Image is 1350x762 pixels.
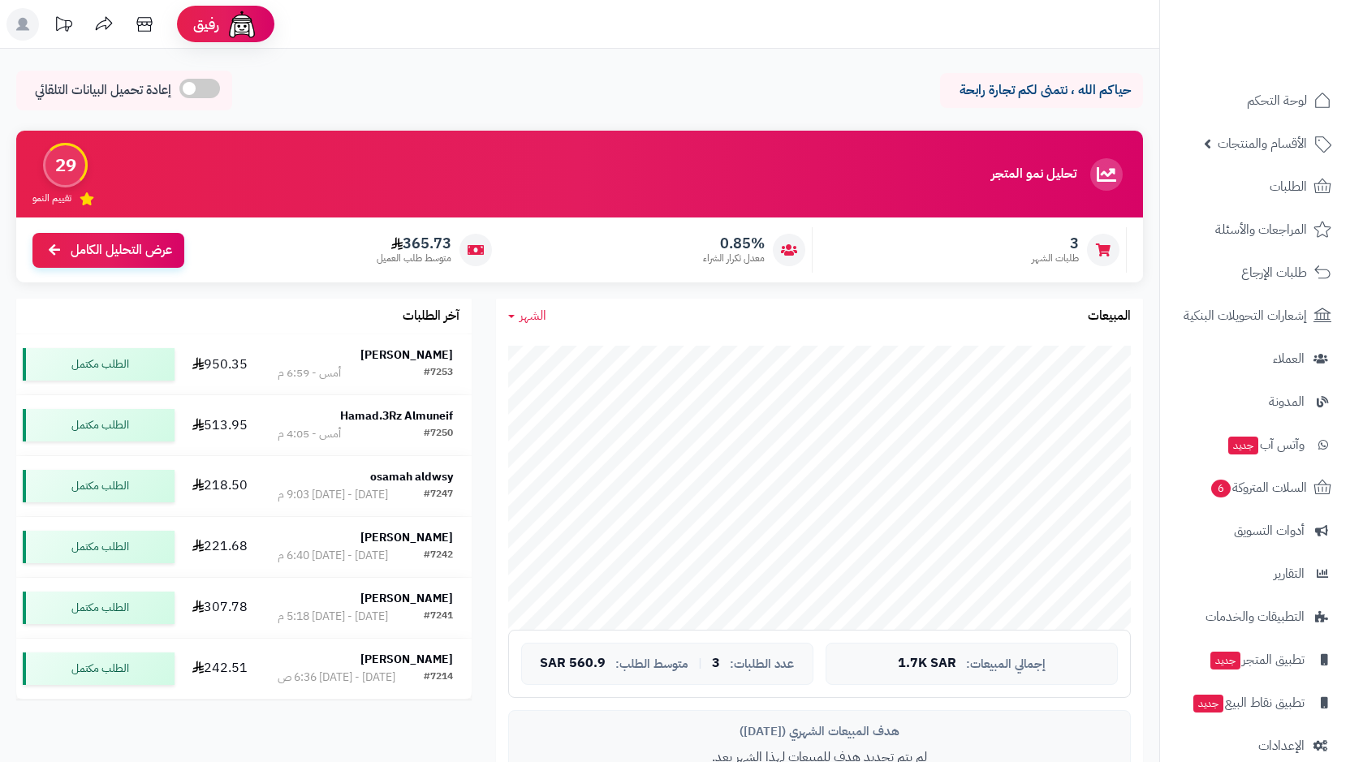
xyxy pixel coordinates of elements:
[1170,382,1340,421] a: المدونة
[32,192,71,205] span: تقييم النمو
[377,252,451,265] span: متوسط طلب العميل
[1170,81,1340,120] a: لوحة التحكم
[35,81,171,100] span: إعادة تحميل البيانات التلقائي
[1210,652,1240,669] span: جديد
[181,578,260,638] td: 307.78
[424,548,453,564] div: #7242
[1218,132,1307,155] span: الأقسام والمنتجات
[1170,511,1340,550] a: أدوات التسويق
[1170,425,1340,464] a: وآتس آبجديد
[181,517,260,577] td: 221.68
[1170,296,1340,335] a: إشعارات التحويلات البنكية
[730,657,794,671] span: عدد الطلبات:
[181,395,260,455] td: 513.95
[540,657,606,671] span: 560.9 SAR
[1234,519,1305,542] span: أدوات التسويق
[226,8,258,41] img: ai-face.png
[898,657,956,671] span: 1.7K SAR
[1192,691,1305,714] span: تطبيق نقاط البيع
[712,657,720,671] span: 3
[1032,252,1079,265] span: طلبات الشهر
[1170,597,1340,636] a: التطبيقات والخدمات
[1258,734,1305,757] span: الإعدادات
[181,456,260,516] td: 218.50
[32,233,184,268] a: عرض التحليل الكامل
[424,365,453,381] div: #7253
[360,347,453,364] strong: [PERSON_NAME]
[424,487,453,503] div: #7247
[1209,648,1305,671] span: تطبيق المتجر
[360,590,453,607] strong: [PERSON_NAME]
[340,407,453,424] strong: Hamad.3Rz Almuneif
[1193,695,1223,712] span: جديد
[23,652,175,685] div: الطلب مكتمل
[1170,167,1340,206] a: الطلبات
[23,531,175,563] div: الطلب مكتمل
[1270,175,1307,198] span: الطلبات
[703,252,765,265] span: معدل تكرار الشراء
[966,657,1046,671] span: إجمالي المبيعات:
[424,426,453,442] div: #7250
[278,365,341,381] div: أمس - 6:59 م
[424,669,453,686] div: #7214
[278,609,388,625] div: [DATE] - [DATE] 5:18 م
[1170,640,1340,679] a: تطبيق المتجرجديد
[1247,89,1307,112] span: لوحة التحكم
[1088,309,1131,324] h3: المبيعات
[370,468,453,485] strong: osamah aldwsy
[360,651,453,668] strong: [PERSON_NAME]
[193,15,219,34] span: رفيق
[23,409,175,441] div: الطلب مكتمل
[1211,480,1231,497] span: 6
[403,309,459,324] h3: آخر الطلبات
[1273,347,1305,370] span: العملاء
[71,241,172,260] span: عرض التحليل الكامل
[1170,554,1340,593] a: التقارير
[43,8,84,45] a: تحديثات المنصة
[1210,476,1307,499] span: السلات المتروكة
[508,307,546,325] a: الشهر
[952,81,1131,100] p: حياكم الله ، نتمنى لكم تجارة رابحة
[424,609,453,625] div: #7241
[181,639,260,699] td: 242.51
[991,167,1076,182] h3: تحليل نمو المتجر
[23,592,175,624] div: الطلب مكتمل
[1032,235,1079,252] span: 3
[377,235,451,252] span: 365.73
[615,657,688,671] span: متوسط الطلب:
[278,548,388,564] div: [DATE] - [DATE] 6:40 م
[1184,304,1307,327] span: إشعارات التحويلات البنكية
[703,235,765,252] span: 0.85%
[278,487,388,503] div: [DATE] - [DATE] 9:03 م
[278,426,341,442] div: أمس - 4:05 م
[1228,437,1258,454] span: جديد
[520,306,546,325] span: الشهر
[1240,41,1335,75] img: logo-2.png
[1269,390,1305,413] span: المدونة
[1170,253,1340,292] a: طلبات الإرجاع
[360,529,453,546] strong: [PERSON_NAME]
[181,334,260,394] td: 950.35
[1170,683,1340,722] a: تطبيق نقاط البيعجديد
[1274,562,1305,585] span: التقارير
[278,669,395,686] div: [DATE] - [DATE] 6:36 ص
[1170,210,1340,249] a: المراجعات والأسئلة
[23,470,175,502] div: الطلب مكتمل
[1206,605,1305,628] span: التطبيقات والخدمات
[1241,261,1307,284] span: طلبات الإرجاع
[1170,339,1340,378] a: العملاء
[1227,433,1305,456] span: وآتس آب
[1215,218,1307,241] span: المراجعات والأسئلة
[23,348,175,381] div: الطلب مكتمل
[698,657,702,669] span: |
[521,723,1118,740] div: هدف المبيعات الشهري ([DATE])
[1170,468,1340,507] a: السلات المتروكة6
